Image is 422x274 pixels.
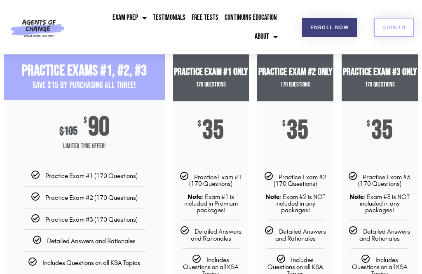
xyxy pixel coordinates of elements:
[4,62,165,80] h3: Practice ExamS #1, #2, #3
[282,120,286,128] span: $
[88,117,110,138] span: 90
[110,8,149,27] a: Exam Prep
[365,81,395,89] span: 170 Questions
[202,120,224,141] span: 35
[196,81,226,89] span: 170 Questions
[302,18,357,37] a: Enroll Now
[84,117,87,125] span: $
[45,172,138,180] span: Practice Exam #1 (170 Questions)
[188,193,202,201] b: Note
[42,259,140,267] span: Includes Questions on all KSA Topics
[33,80,136,91] span: Save $15 By Purchasing All Three!
[59,124,77,138] div: 105
[151,8,188,27] a: Testimonials
[59,124,64,138] span: $
[275,227,326,242] span: Detailed Answers and Rationales
[198,120,201,128] span: $
[257,66,333,78] h3: Practice Exam #2 ONLY
[223,8,279,27] a: Continuing Education
[367,120,370,128] span: $
[310,25,349,30] span: Enroll Now
[382,25,406,30] span: SIGN IN
[45,194,138,201] span: Practice Exam #2 (170 Questions)
[191,227,241,242] span: Detailed Answers and Rationales
[280,81,310,89] span: 170 Questions
[342,66,418,78] h3: Practice Exam #3 ONLY
[265,173,326,214] span: Practice Exam #2 (170 Questions) : Exam #2 is NOT included in any packages!
[349,193,364,201] span: Note
[184,173,242,214] span: Practice Exam #1 (170 Questions) : Exam #1 is included in Premium packages!
[190,8,220,27] a: Free Tests
[45,215,138,223] span: Practice Exam #3 (170 Questions)
[359,227,410,242] span: Detailed Answers and Rationales
[371,120,393,141] span: 35
[47,237,136,245] span: Detailed Answers and Rationales
[173,66,249,78] h3: Practice Exam #1 Only
[287,120,308,141] span: 35
[374,18,414,37] a: SIGN IN
[253,27,280,46] a: About
[265,193,280,201] span: Note
[4,138,165,155] span: Limited Time Offer!
[89,8,280,46] nav: Menu
[349,173,410,214] span: Practice Exam #3 (170 Questions) : Exam #3 is NOT included in any packages!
